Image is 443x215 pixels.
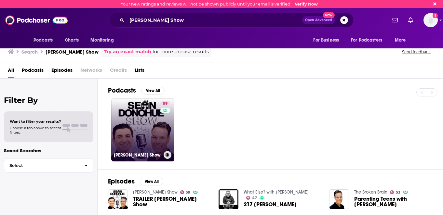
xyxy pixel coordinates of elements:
img: User Profile [423,13,438,27]
button: Select [4,158,93,173]
a: 59[PERSON_NAME] Show [111,98,174,161]
a: What Else? with Corey Mann [244,189,309,195]
a: The Broken Brain [354,189,387,195]
a: 59 [160,101,170,106]
a: Lists [135,65,144,78]
button: open menu [29,34,61,46]
a: Verify Now [295,2,318,6]
h2: Episodes [108,177,135,185]
a: Try an exact match [104,48,151,56]
a: 47 [246,196,257,200]
h3: [PERSON_NAME] Show [46,49,99,55]
span: More [395,36,406,45]
span: 53 [396,191,400,194]
img: TRAILER Sean Donohue Show [108,189,128,209]
button: open menu [309,34,347,46]
span: 217 [PERSON_NAME] [244,202,297,207]
a: All [8,65,14,78]
span: Parenting Teens with [PERSON_NAME] [354,196,432,207]
span: 59 [163,101,168,107]
button: Send feedback [400,49,433,55]
div: Your new ratings and reviews will not be shown publicly until your email is verified. [121,2,318,6]
a: Sean Donohue Show [133,189,178,195]
h2: Filter By [4,95,93,105]
p: Saved Searches [4,147,93,154]
h3: [PERSON_NAME] Show [114,152,161,158]
span: 47 [252,196,257,199]
span: Podcasts [34,36,53,45]
span: Logged in as jjomalley [423,13,438,27]
a: PodcastsView All [108,86,165,95]
h3: Search [21,49,38,55]
span: New [323,12,335,18]
span: Monitoring [90,36,114,45]
a: Podcasts [22,65,44,78]
a: 53 [390,190,400,194]
span: Networks [80,65,102,78]
button: open menu [347,34,392,46]
a: 217 Sean Donohue [244,202,297,207]
span: Charts [65,36,79,45]
span: Select [4,163,79,168]
img: Parenting Teens with Sean Donohue [329,189,349,209]
span: for more precise results [153,48,209,56]
a: Show notifications dropdown [389,15,400,26]
span: 59 [186,191,190,194]
h2: Podcasts [108,86,136,95]
span: TRAILER [PERSON_NAME] Show [133,196,211,207]
button: open menu [86,34,122,46]
span: Want to filter your results? [10,119,61,124]
a: Episodes [51,65,73,78]
img: 217 Sean Donohue [219,189,238,209]
button: View All [141,87,165,95]
span: For Podcasters [351,36,382,45]
img: Podchaser - Follow, Share and Rate Podcasts [5,14,68,26]
button: Show profile menu [423,13,438,27]
a: Show notifications dropdown [406,15,416,26]
a: Charts [60,34,83,46]
svg: Email not verified [433,13,438,18]
div: Search podcasts, credits, & more... [109,13,354,28]
button: open menu [390,34,414,46]
span: Open Advanced [305,19,332,22]
input: Search podcasts, credits, & more... [127,15,302,25]
span: Choose a tab above to access filters. [10,126,61,135]
button: View All [140,178,163,185]
span: For Business [313,36,339,45]
a: Parenting Teens with Sean Donohue [354,196,432,207]
a: 59 [180,190,191,194]
button: Open AdvancedNew [302,16,335,24]
a: EpisodesView All [108,177,163,185]
a: TRAILER Sean Donohue Show [133,196,211,207]
span: Credits [110,65,127,78]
